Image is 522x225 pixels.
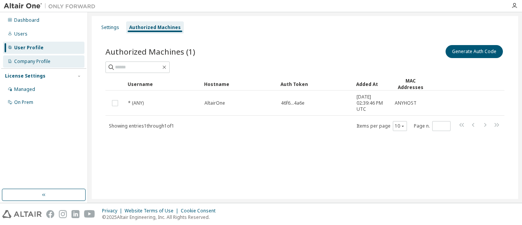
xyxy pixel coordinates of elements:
div: User Profile [14,45,44,51]
div: Cookie Consent [181,208,220,214]
span: Items per page [357,121,407,131]
img: instagram.svg [59,210,67,218]
div: Username [128,78,198,90]
div: Settings [101,24,119,31]
img: altair_logo.svg [2,210,42,218]
div: MAC Addresses [394,78,426,91]
span: AltairOne [204,100,225,106]
button: Generate Auth Code [446,45,503,58]
img: youtube.svg [84,210,95,218]
div: Dashboard [14,17,39,23]
span: [DATE] 02:39:46 PM UTC [357,94,388,112]
p: © 2025 Altair Engineering, Inc. All Rights Reserved. [102,214,220,220]
div: On Prem [14,99,33,105]
span: 46f6...4a6e [281,100,305,106]
span: Showing entries 1 through 1 of 1 [109,123,174,129]
button: 10 [395,123,405,129]
span: Page n. [414,121,451,131]
img: Altair One [4,2,99,10]
div: Authorized Machines [129,24,181,31]
span: ANYHOST [395,100,417,106]
span: * (ANY) [128,100,144,106]
img: linkedin.svg [71,210,79,218]
div: Hostname [204,78,274,90]
div: Company Profile [14,58,50,65]
img: facebook.svg [46,210,54,218]
div: Added At [356,78,388,90]
div: License Settings [5,73,45,79]
div: Users [14,31,28,37]
span: Authorized Machines (1) [105,46,195,57]
div: Auth Token [280,78,350,90]
div: Managed [14,86,35,92]
div: Website Terms of Use [125,208,181,214]
div: Privacy [102,208,125,214]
